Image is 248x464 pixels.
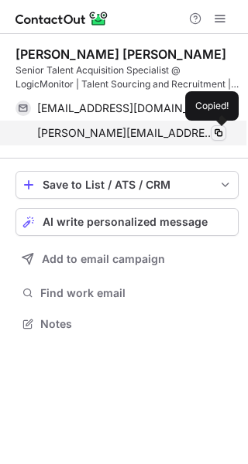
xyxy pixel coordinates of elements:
button: Find work email [15,282,239,304]
div: [PERSON_NAME] [PERSON_NAME] [15,46,226,62]
span: [EMAIL_ADDRESS][DOMAIN_NAME] [37,101,215,115]
button: save-profile-one-click [15,171,239,199]
img: ContactOut v5.3.10 [15,9,108,28]
span: Add to email campaign [42,253,165,265]
span: [PERSON_NAME][EMAIL_ADDRESS][PERSON_NAME][DOMAIN_NAME] [37,126,215,140]
button: AI write personalized message [15,208,239,236]
span: Find work email [40,286,232,300]
button: Add to email campaign [15,245,239,273]
div: Senior Talent Acquisition Specialist @ LogicMonitor | Talent Sourcing and Recruitment | SAAS Hiri... [15,63,239,91]
span: AI write personalized message [43,216,208,228]
span: Notes [40,317,232,331]
button: Notes [15,313,239,335]
div: Save to List / ATS / CRM [43,179,212,191]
